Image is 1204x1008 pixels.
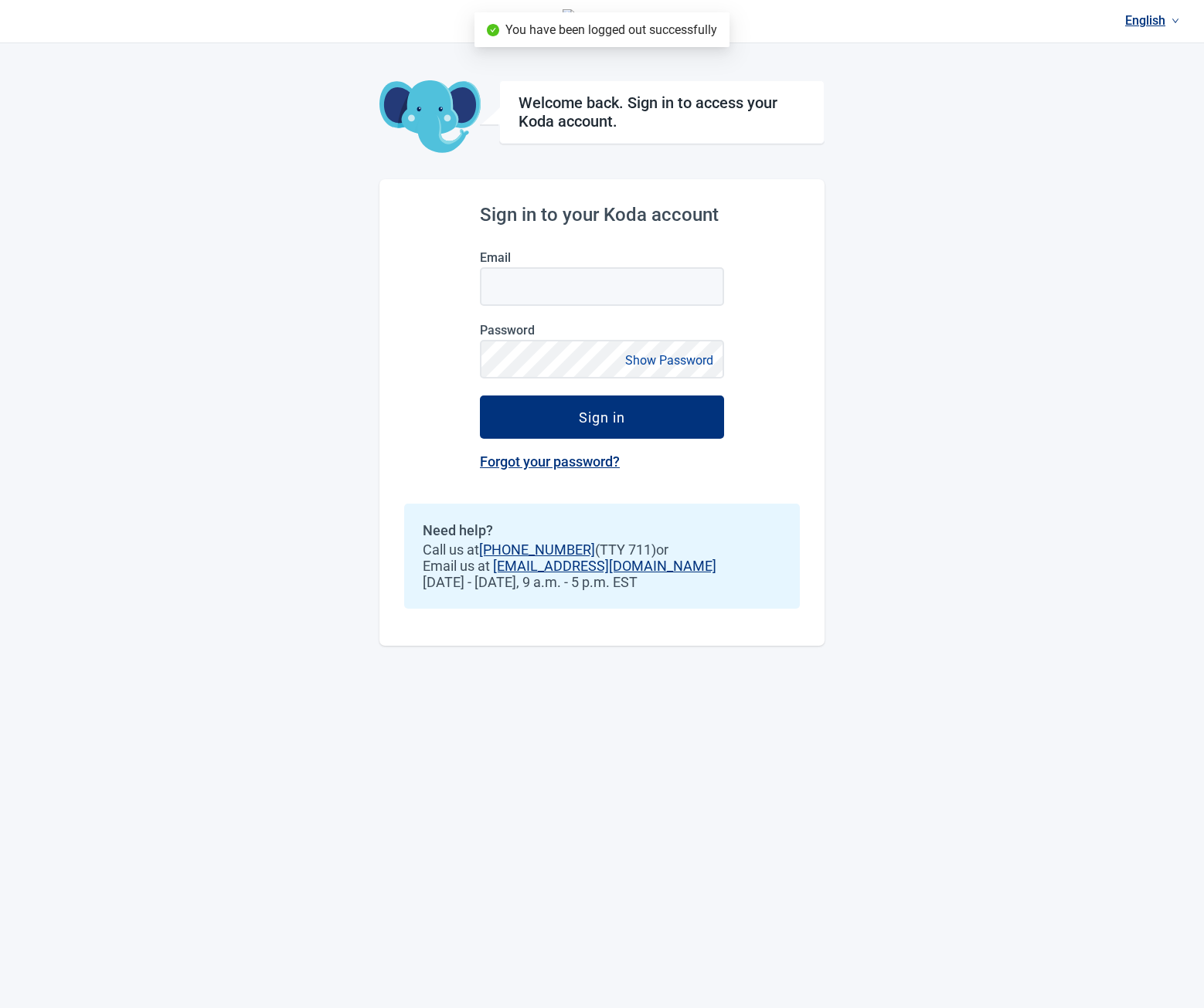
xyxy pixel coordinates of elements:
h2: Sign in to your Koda account [480,204,724,226]
div: Sign in [579,409,625,425]
span: Email us at [423,558,781,574]
a: Current language: English [1119,8,1185,33]
span: down [1172,17,1179,25]
img: Koda Elephant [379,80,481,154]
label: Email [480,250,724,265]
button: Show Password [621,350,718,371]
a: [EMAIL_ADDRESS][DOMAIN_NAME] [493,558,716,574]
img: Koda Health [563,9,642,34]
label: Password [480,323,724,338]
main: Main content [379,43,825,646]
button: Sign in [480,395,724,439]
span: Call us at (TTY 711) or [423,541,781,558]
a: Forgot your password? [480,453,620,470]
span: check-circle [487,24,499,36]
span: You have been logged out successfully [505,22,717,37]
h2: Need help? [423,522,781,538]
a: [PHONE_NUMBER] [479,541,595,558]
h1: Welcome back. Sign in to access your Koda account. [519,93,805,131]
span: [DATE] - [DATE], 9 a.m. - 5 p.m. EST [423,574,781,590]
